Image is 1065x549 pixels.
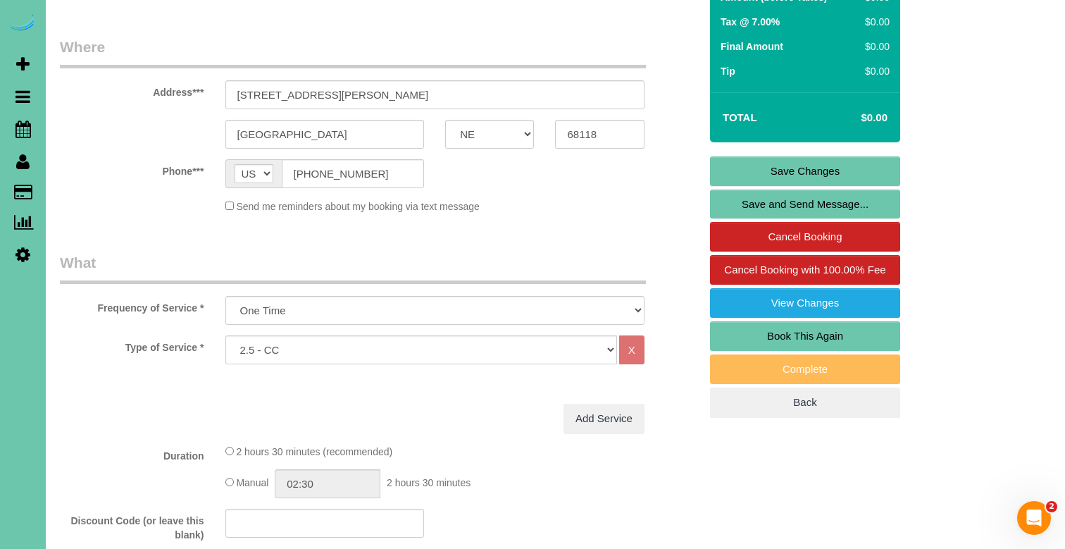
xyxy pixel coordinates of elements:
label: Type of Service * [49,335,215,354]
label: Final Amount [721,39,783,54]
a: Cancel Booking with 100.00% Fee [710,255,900,285]
legend: What [60,252,646,284]
div: $0.00 [846,39,890,54]
label: Discount Code (or leave this blank) [49,509,215,542]
span: 2 hours 30 minutes (recommended) [236,446,392,457]
a: Back [710,388,900,417]
div: $0.00 [846,15,890,29]
label: Frequency of Service * [49,296,215,315]
span: Cancel Booking with 100.00% Fee [724,264,885,276]
span: 2 hours 30 minutes [387,477,471,488]
iframe: Intercom live chat [1017,501,1051,535]
a: View Changes [710,288,900,318]
img: Automaid Logo [8,14,37,34]
a: Add Service [563,404,644,433]
span: 2 [1046,501,1057,512]
span: Manual [236,477,268,488]
label: Tip [721,64,735,78]
a: Cancel Booking [710,222,900,252]
div: $0.00 [846,64,890,78]
legend: Where [60,37,646,68]
a: Save Changes [710,156,900,186]
a: Book This Again [710,321,900,351]
label: Duration [49,444,215,463]
h4: $0.00 [819,112,888,124]
a: Save and Send Message... [710,190,900,219]
strong: Total [723,111,757,123]
label: Tax @ 7.00% [721,15,780,29]
span: Send me reminders about my booking via text message [236,201,480,212]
